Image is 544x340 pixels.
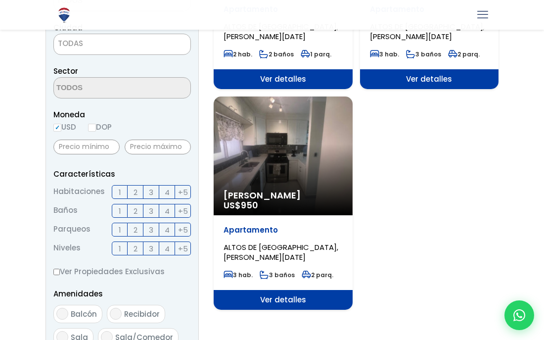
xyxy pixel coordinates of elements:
span: ALTOS DE [GEOGRAPHIC_DATA], [PERSON_NAME][DATE] [370,21,485,42]
span: 1 [119,243,121,255]
input: Recibidor [110,308,122,320]
p: Apartamento [224,225,343,235]
span: 3 [149,224,153,236]
span: 4 [165,186,170,198]
span: TODAS [53,34,191,55]
span: 3 [149,186,153,198]
span: Moneda [53,108,191,121]
img: Logo de REMAX [55,6,73,24]
span: +5 [178,224,188,236]
span: ALTOS DE [GEOGRAPHIC_DATA], [PERSON_NAME][DATE] [224,242,338,262]
a: [PERSON_NAME] US$950 Apartamento ALTOS DE [GEOGRAPHIC_DATA], [PERSON_NAME][DATE] 3 hab. 3 baños 2... [214,97,353,310]
span: Ver detalles [214,69,353,89]
span: 3 [149,243,153,255]
span: 4 [165,243,170,255]
span: 3 baños [260,271,295,279]
span: Ver detalles [360,69,499,89]
span: Parqueos [53,223,91,237]
input: Precio mínimo [53,140,120,154]
span: 1 parq. [301,50,331,58]
span: Balcón [71,309,97,319]
span: Sector [53,66,78,76]
span: 2 [134,186,137,198]
span: 2 hab. [224,50,252,58]
input: Balcón [56,308,68,320]
span: [PERSON_NAME] [224,191,343,200]
span: TODAS [54,37,190,50]
span: Baños [53,204,78,218]
span: +5 [178,205,188,217]
span: Ver detalles [214,290,353,310]
input: Ver Propiedades Exclusivas [53,269,60,275]
p: Características [53,168,191,180]
span: Habitaciones [53,185,105,199]
span: +5 [178,186,188,198]
span: 3 baños [406,50,441,58]
span: 3 hab. [370,50,399,58]
span: 1 [119,205,121,217]
span: 2 parq. [448,50,480,58]
span: ALTOS DE [GEOGRAPHIC_DATA], [PERSON_NAME][DATE] [224,21,338,42]
input: USD [53,124,61,132]
span: 1 [119,186,121,198]
input: Precio máximo [125,140,191,154]
span: 2 [134,205,137,217]
span: 3 [149,205,153,217]
span: 4 [165,205,170,217]
span: 1 [119,224,121,236]
input: DOP [88,124,96,132]
span: Niveles [53,242,81,255]
a: mobile menu [474,6,491,23]
label: USD [53,121,76,133]
span: 2 [134,243,137,255]
span: US$ [224,199,258,211]
label: DOP [88,121,112,133]
span: 2 baños [259,50,294,58]
span: Recibidor [124,309,160,319]
span: 2 [134,224,137,236]
span: TODAS [58,38,83,49]
span: 3 hab. [224,271,253,279]
span: 4 [165,224,170,236]
textarea: Search [54,78,150,99]
span: 950 [241,199,258,211]
p: Amenidades [53,288,191,300]
label: Ver Propiedades Exclusivas [53,265,191,278]
span: 2 parq. [302,271,333,279]
span: +5 [178,243,188,255]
